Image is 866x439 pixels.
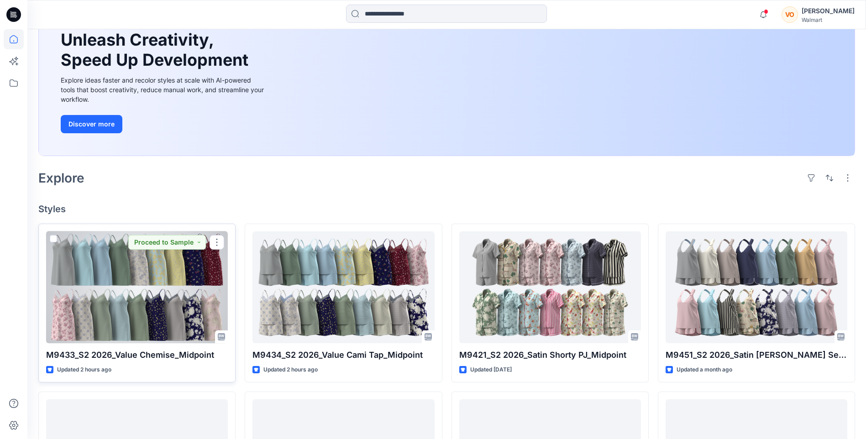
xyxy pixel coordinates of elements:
[666,349,847,361] p: M9451_S2 2026_Satin [PERSON_NAME] Set_Midpoint
[459,231,641,343] a: M9421_S2 2026_Satin Shorty PJ_Midpoint
[263,365,318,375] p: Updated 2 hours ago
[61,115,122,133] button: Discover more
[252,231,434,343] a: M9434_S2 2026_Value Cami Tap_Midpoint
[802,5,855,16] div: [PERSON_NAME]
[38,204,855,214] h4: Styles
[802,16,855,23] div: Walmart
[252,349,434,361] p: M9434_S2 2026_Value Cami Tap_Midpoint
[459,349,641,361] p: M9421_S2 2026_Satin Shorty PJ_Midpoint
[61,75,266,104] div: Explore ideas faster and recolor styles at scale with AI-powered tools that boost creativity, red...
[46,349,228,361] p: M9433_S2 2026_Value Chemise_Midpoint
[46,231,228,343] a: M9433_S2 2026_Value Chemise_Midpoint
[38,171,84,185] h2: Explore
[666,231,847,343] a: M9451_S2 2026_Satin Cami Short Set_Midpoint
[61,115,266,133] a: Discover more
[677,365,732,375] p: Updated a month ago
[57,365,111,375] p: Updated 2 hours ago
[61,30,252,69] h1: Unleash Creativity, Speed Up Development
[782,6,798,23] div: VO
[470,365,512,375] p: Updated [DATE]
